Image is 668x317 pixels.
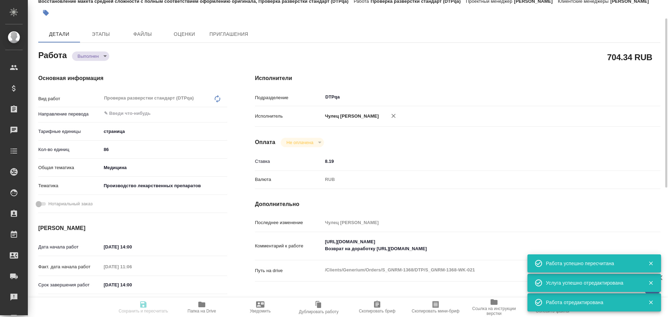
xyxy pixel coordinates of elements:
[38,146,101,153] p: Кол-во единиц
[546,299,638,306] div: Работа отредактирована
[250,309,271,314] span: Уведомить
[101,262,162,272] input: Пустое поле
[644,260,658,267] button: Закрыть
[38,224,227,232] h4: [PERSON_NAME]
[188,309,216,314] span: Папка на Drive
[48,200,93,207] span: Нотариальный заказ
[255,176,323,183] p: Валюта
[38,48,67,61] h2: Работа
[284,140,315,145] button: Не оплачена
[168,30,201,39] span: Оценки
[323,236,627,255] textarea: [URL][DOMAIN_NAME] Возврат на доработку [URL][DOMAIN_NAME]
[101,280,162,290] input: ✎ Введи что-нибудь
[38,182,101,189] p: Тематика
[38,164,101,171] p: Общая тематика
[323,264,627,276] textarea: /Clients/Generium/Orders/S_GNRM-1368/DTP/S_GNRM-1368-WK-021
[38,111,101,118] p: Направление перевода
[101,162,227,174] div: Медицина
[231,298,289,317] button: Уведомить
[323,217,627,228] input: Пустое поле
[114,298,173,317] button: Сохранить и пересчитать
[101,126,227,137] div: страница
[38,128,101,135] p: Тарифные единицы
[255,267,323,274] p: Путь на drive
[289,298,348,317] button: Дублировать работу
[281,138,324,147] div: Выполнен
[386,108,401,124] button: Удалить исполнителя
[126,30,159,39] span: Файлы
[101,242,162,252] input: ✎ Введи что-нибудь
[119,309,168,314] span: Сохранить и пересчитать
[38,282,101,288] p: Срок завершения работ
[101,180,227,192] div: Производство лекарственных препаратов
[209,30,248,39] span: Приглашения
[75,53,101,59] button: Выполнен
[323,113,379,120] p: Чулец [PERSON_NAME]
[523,298,582,317] button: Обновить файлы
[255,113,323,120] p: Исполнитель
[38,95,101,102] p: Вид работ
[546,260,638,267] div: Работа успешно пересчитана
[255,158,323,165] p: Ставка
[223,113,225,114] button: Open
[323,156,627,166] input: ✎ Введи что-нибудь
[255,200,660,208] h4: Дополнительно
[173,298,231,317] button: Папка на Drive
[101,144,227,154] input: ✎ Введи что-нибудь
[412,309,459,314] span: Скопировать мини-бриф
[623,96,624,98] button: Open
[38,244,101,251] p: Дата начала работ
[546,279,638,286] div: Услуга успешно отредактирована
[38,74,227,82] h4: Основная информация
[84,30,118,39] span: Этапы
[103,109,202,118] input: ✎ Введи что-нибудь
[255,219,323,226] p: Последнее изменение
[38,5,54,21] button: Добавить тэг
[469,306,519,316] span: Ссылка на инструкции верстки
[255,94,323,101] p: Подразделение
[42,30,76,39] span: Детали
[255,74,660,82] h4: Исполнители
[299,309,339,314] span: Дублировать работу
[359,309,395,314] span: Скопировать бриф
[348,298,406,317] button: Скопировать бриф
[255,243,323,249] p: Комментарий к работе
[255,138,276,146] h4: Оплата
[644,299,658,306] button: Закрыть
[465,298,523,317] button: Ссылка на инструкции верстки
[38,263,101,270] p: Факт. дата начала работ
[406,298,465,317] button: Скопировать мини-бриф
[72,51,109,61] div: Выполнен
[607,51,652,63] h2: 704.34 RUB
[644,280,658,286] button: Закрыть
[323,174,627,185] div: RUB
